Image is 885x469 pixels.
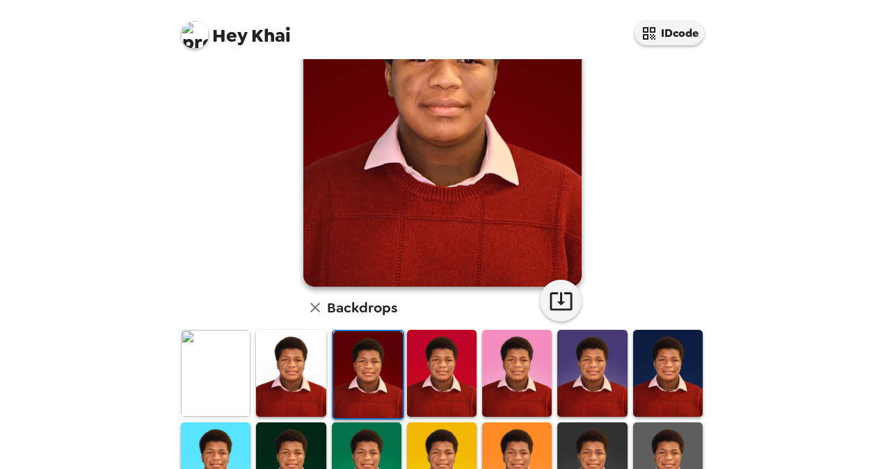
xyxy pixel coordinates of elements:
[181,330,250,417] img: Original
[181,21,209,49] img: profile pic
[635,21,704,45] button: IDcode
[181,14,291,45] span: Khai
[212,23,247,48] span: Hey
[327,296,397,319] h6: Backdrops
